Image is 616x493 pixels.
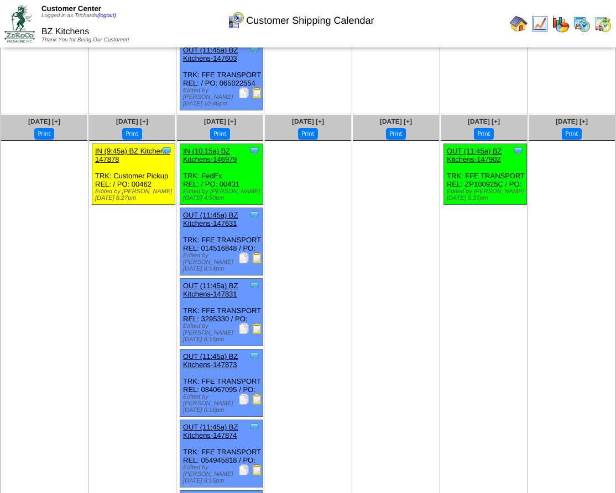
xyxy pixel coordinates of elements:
a: IN (10:15a) BZ Kitchens-146979 [183,147,237,163]
div: Edited by [PERSON_NAME] [DATE] 10:46pm [183,87,263,107]
img: Tooltip [249,351,260,362]
span: Customer Shipping Calendar [246,15,374,26]
img: Tooltip [249,421,260,432]
div: Edited by [PERSON_NAME] [DATE] 4:50pm [183,188,263,202]
a: OUT (11:45a) BZ Kitchens-147874 [183,423,238,439]
div: TRK: FFE TRANSPORT REL: 3295330 / PO: [180,279,263,346]
img: Packing Slip [238,252,249,263]
div: Edited by [PERSON_NAME] [DATE] 5:37pm [447,188,526,202]
span: Thank You for Being Our Customer! [41,37,129,43]
img: Bill of Lading [252,394,263,405]
div: TRK: FFE TRANSPORT REL: / PO: 065022554 [180,43,263,110]
img: calendarcustomer.gif [227,12,244,29]
img: Packing Slip [238,323,249,334]
button: Print [474,128,493,140]
div: Edited by [PERSON_NAME] [DATE] 8:15pm [183,323,263,343]
img: Packing Slip [238,394,249,405]
img: graph.gif [552,15,570,33]
a: OUT (11:45a) BZ Kitchens-147631 [183,211,238,227]
img: home.gif [510,15,528,33]
span: Logged in as Trichards [41,13,116,19]
div: Edited by [PERSON_NAME] [DATE] 8:15pm [183,464,263,484]
span: Customer Center [41,4,101,13]
a: [DATE] [+] [380,118,412,125]
a: [DATE] [+] [28,118,60,125]
button: Print [210,128,229,140]
a: OUT (11:45a) BZ Kitchens-147831 [183,282,238,298]
button: Print [386,128,405,140]
img: Tooltip [249,280,260,291]
a: [DATE] [+] [468,118,500,125]
img: calendarinout.gif [594,15,612,33]
div: TRK: FFE TRANSPORT REL: ZP100925C / PO: [444,144,527,205]
a: [DATE] [+] [556,118,588,125]
button: Print [562,128,581,140]
button: Print [298,128,317,140]
img: Tooltip [513,145,524,156]
img: Bill of Lading [252,87,263,98]
div: TRK: FFE TRANSPORT REL: 054945818 / PO: [180,420,263,487]
a: [DATE] [+] [116,118,148,125]
img: Packing Slip [238,464,249,475]
button: Print [34,128,54,140]
img: Tooltip [249,145,260,156]
div: Edited by [PERSON_NAME] [DATE] 6:27pm [95,188,175,202]
div: TRK: FFE TRANSPORT REL: 014516848 / PO: [180,208,263,275]
img: Bill of Lading [252,464,263,475]
a: [DATE] [+] [292,118,324,125]
a: IN (9:45a) BZ Kitchens-147878 [95,147,170,163]
a: OUT (11:45a) BZ Kitchens-147603 [183,46,238,62]
div: Edited by [PERSON_NAME] [DATE] 8:14pm [183,252,263,272]
a: OUT (11:45a) BZ Kitchens-147873 [183,352,238,369]
img: Tooltip [161,145,172,156]
div: Edited by [PERSON_NAME] [DATE] 8:16pm [183,394,263,414]
div: TRK: Customer Pickup REL: / PO: 00462 [92,144,175,205]
a: [DATE] [+] [204,118,236,125]
button: Print [122,128,142,140]
a: (logout) [97,13,116,19]
img: line_graph.gif [531,15,549,33]
div: TRK: FFE TRANSPORT REL: 084067095 / PO: [180,349,263,417]
div: TRK: FedEx REL: / PO: 00431 [180,144,263,205]
a: OUT (11:45a) BZ Kitchens-147902 [447,147,502,163]
span: BZ Kitchens [41,27,89,36]
img: ZoRoCo_Logo(Green%26Foil)%20jpg.webp [4,5,35,42]
img: Tooltip [249,209,260,220]
img: calendarprod.gif [573,15,591,33]
img: Bill of Lading [252,252,263,263]
img: Bill of Lading [252,323,263,334]
img: Packing Slip [238,87,249,98]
